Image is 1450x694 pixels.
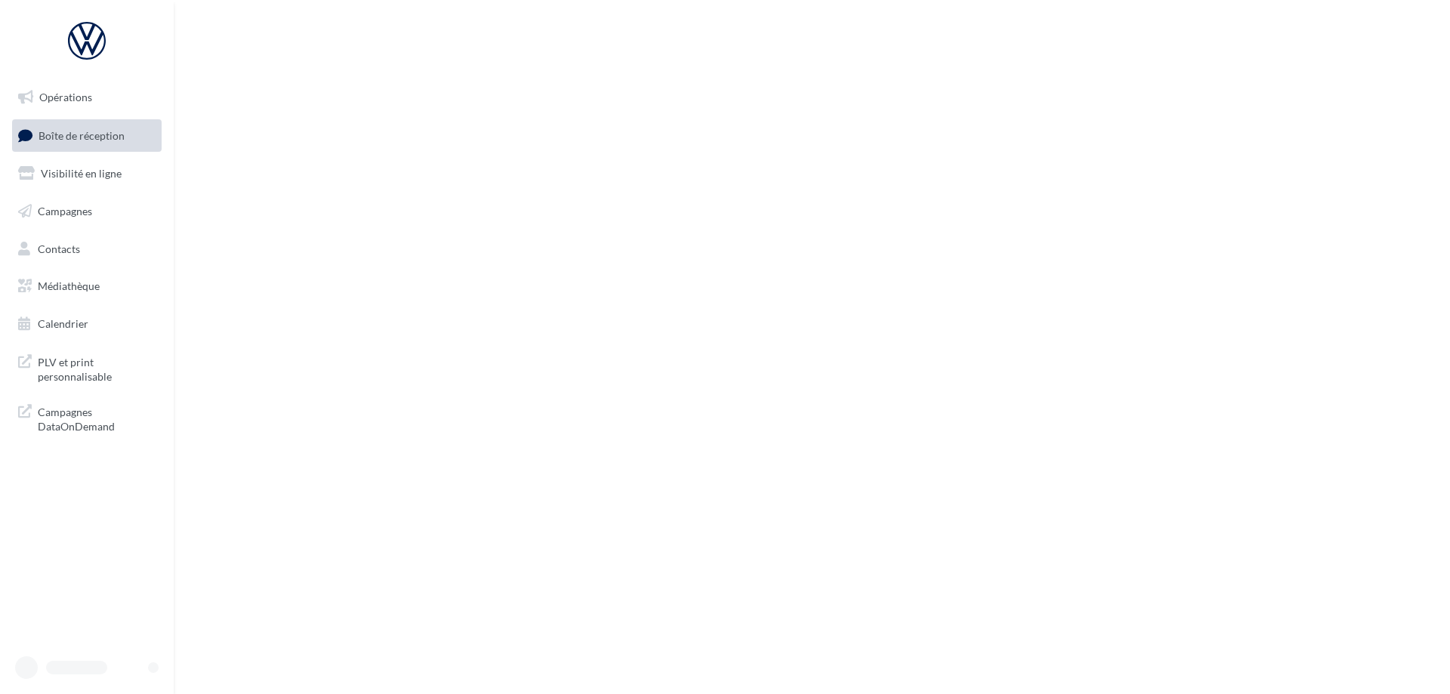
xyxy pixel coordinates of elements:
a: Visibilité en ligne [9,158,165,190]
span: PLV et print personnalisable [38,352,156,384]
span: Médiathèque [38,279,100,292]
a: Boîte de réception [9,119,165,152]
a: PLV et print personnalisable [9,346,165,390]
a: Contacts [9,233,165,265]
a: Campagnes DataOnDemand [9,396,165,440]
span: Visibilité en ligne [41,167,122,180]
span: Campagnes [38,205,92,217]
a: Calendrier [9,308,165,340]
span: Opérations [39,91,92,103]
span: Campagnes DataOnDemand [38,402,156,434]
span: Boîte de réception [39,128,125,141]
a: Médiathèque [9,270,165,302]
a: Campagnes [9,196,165,227]
span: Contacts [38,242,80,254]
span: Calendrier [38,317,88,330]
a: Opérations [9,82,165,113]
